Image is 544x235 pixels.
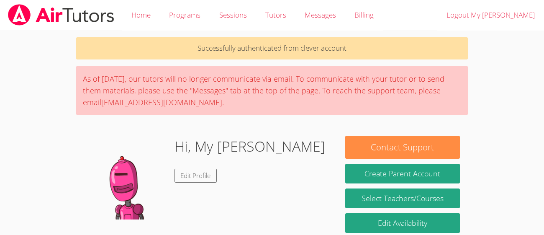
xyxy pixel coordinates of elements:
[174,169,217,183] a: Edit Profile
[345,189,460,208] a: Select Teachers/Courses
[76,66,468,115] div: As of [DATE], our tutors will no longer communicate via email. To communicate with your tutor or ...
[345,164,460,183] button: Create Parent Account
[76,37,468,59] p: Successfully authenticated from clever account
[345,136,460,159] button: Contact Support
[305,10,336,20] span: Messages
[84,136,168,220] img: default.png
[345,213,460,233] a: Edit Availability
[174,136,325,157] h1: Hi, My [PERSON_NAME]
[7,4,115,26] img: airtutors_banner-c4298cdbf04f3fff15de1276eac7730deb9818008684d7c2e4769d2f7ddbe033.png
